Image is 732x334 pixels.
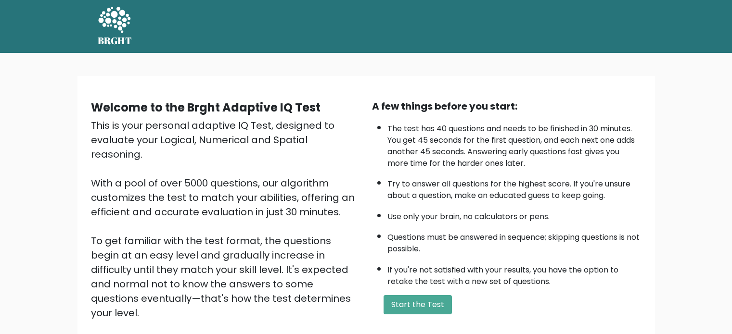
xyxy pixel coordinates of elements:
li: If you're not satisfied with your results, you have the option to retake the test with a new set ... [387,260,642,287]
li: Try to answer all questions for the highest score. If you're unsure about a question, make an edu... [387,173,642,201]
li: Questions must be answered in sequence; skipping questions is not possible. [387,227,642,255]
div: A few things before you start: [372,99,642,113]
li: The test has 40 questions and needs to be finished in 30 minutes. You get 45 seconds for the firs... [387,118,642,169]
button: Start the Test [384,295,452,314]
li: Use only your brain, no calculators or pens. [387,206,642,223]
h5: BRGHT [98,35,132,47]
b: Welcome to the Brght Adaptive IQ Test [91,99,321,115]
a: BRGHT [98,4,132,49]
